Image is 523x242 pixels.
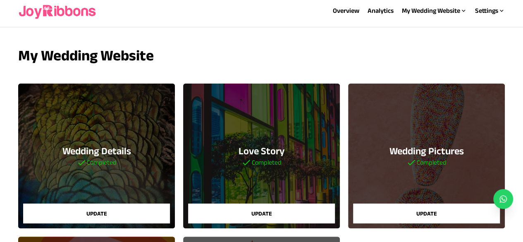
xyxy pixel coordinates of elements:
h5: Completed [77,158,117,168]
button: Update [188,204,335,223]
h3: My Wedding Website [18,47,504,64]
h5: Completed [241,158,281,168]
div: My Wedding Website [402,6,467,16]
a: Overview [333,7,359,14]
a: Wedding PicturesCompletedUpdate [348,84,505,228]
h5: Completed [406,158,446,168]
button: Update [353,204,500,223]
div: Settings [475,6,505,16]
a: Wedding DetailsCompletedUpdate [18,84,175,228]
a: Love StoryCompletedUpdate [183,84,340,228]
h3: Love Story [239,144,284,158]
h3: Wedding Details [62,144,131,158]
h3: Wedding Pictures [389,144,463,158]
a: Analytics [368,7,394,14]
button: Update [23,204,170,223]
